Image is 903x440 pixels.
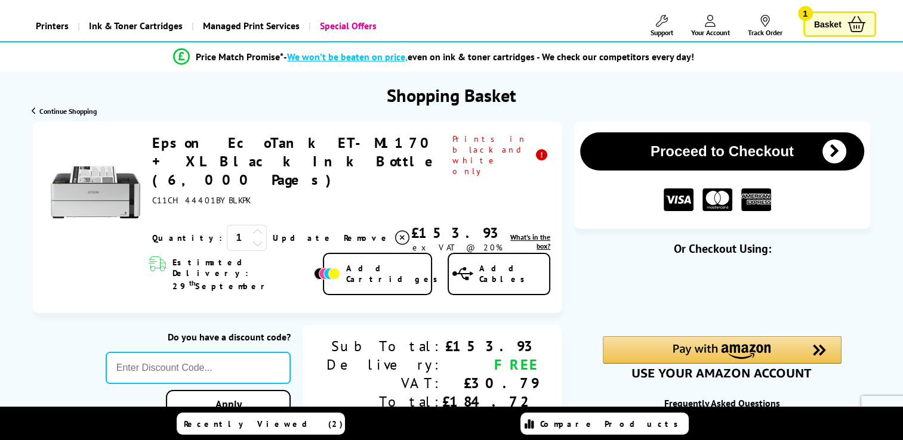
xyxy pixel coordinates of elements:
[452,134,550,176] span: Prints in black and white only
[580,132,864,171] button: Proceed to Checkout
[510,233,550,250] span: What's in the box?
[520,413,689,435] a: Compare Products
[651,28,673,37] span: Support
[152,233,222,243] span: Quantity:
[196,51,283,63] span: Price Match Promise*
[748,15,782,37] a: Track Order
[814,16,842,32] span: Basket
[603,275,842,316] iframe: PayPal
[309,11,386,41] a: Special Offers
[479,263,549,284] span: Add Cables
[177,413,345,435] a: Recently Viewed (2)
[152,195,250,206] span: C11CH44401BYBLKPK
[39,107,97,116] span: Continue Shopping
[27,11,78,41] a: Printers
[691,15,730,37] a: Your Account
[273,233,334,243] a: Update
[283,51,694,63] div: - even on ink & toner cartridges - We check our competitors every day!
[326,392,442,411] div: Total:
[411,224,504,242] div: £153.93
[574,241,870,256] div: Or Checkout Using:
[287,51,408,63] span: We won’t be beaten on price,
[326,374,442,392] div: VAT:
[442,374,538,392] div: £30.79
[442,337,538,355] div: £153.93
[106,331,291,343] div: Do you have a discount code?
[6,47,861,67] li: modal_Promise
[741,188,771,212] img: American Express
[702,188,732,212] img: MASTER CARD
[344,233,391,243] span: Remove
[326,337,442,355] div: Sub Total:
[166,390,291,418] a: Apply
[192,11,309,41] a: Managed Print Services
[603,336,842,378] div: Amazon Pay - Use your Amazon account
[664,188,694,212] img: VISA
[78,11,192,41] a: Ink & Toner Cartridges
[691,28,730,37] span: Your Account
[89,11,183,41] span: Ink & Toner Cartridges
[504,233,550,250] a: lnk_inthebox
[442,355,538,374] div: FREE
[442,392,538,411] div: £184.72
[51,147,140,237] img: Epson EcoTank ET-M1170 + XL Black Ink Bottle (6,000 Pages)
[172,257,311,292] span: Estimated Delivery: 29 September
[189,278,195,287] sup: th
[344,229,411,247] a: Delete item from your basket
[152,134,445,189] a: Epson EcoTank ET-M1170 + XL Black Ink Bottle (6,000 Pages)
[387,83,516,107] h1: Shopping Basket
[32,107,97,116] a: Continue Shopping
[346,263,444,284] span: Add Cartridges
[314,268,340,280] img: Add Cartridges
[184,419,343,429] span: Recently Viewed (2)
[106,352,291,384] input: Enter Discount Code...
[540,419,685,429] span: Compare Products
[651,15,673,37] a: Support
[412,242,503,253] span: ex VAT @ 20%
[803,11,876,37] a: Basket 1
[798,6,813,21] span: 1
[326,355,442,374] div: Delivery:
[574,397,870,409] div: Frequently Asked Questions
